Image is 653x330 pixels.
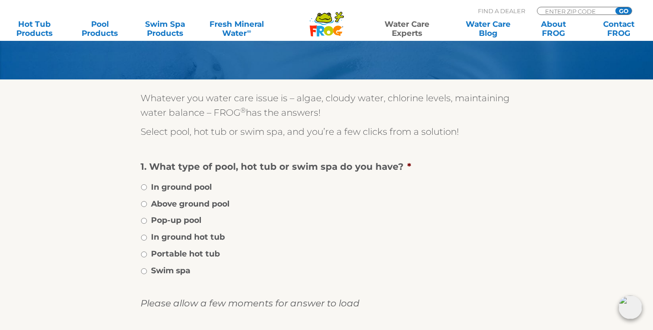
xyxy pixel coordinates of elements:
a: Fresh MineralWater∞ [205,20,268,38]
label: In ground hot tub [151,231,225,243]
sup: ∞ [247,28,251,34]
input: GO [615,7,632,15]
label: Above ground pool [151,198,229,210]
p: Whatever you water care issue is – algae, cloudy water, chlorine levels, maintaining water balanc... [141,91,512,120]
label: Swim spa [151,265,190,276]
a: Hot TubProducts [9,20,60,38]
i: Please allow a few moments for answer to load [141,298,360,309]
a: PoolProducts [74,20,125,38]
label: 1. What type of pool, hot tub or swim spa do you have? [141,161,505,172]
label: Portable hot tub [151,248,220,260]
a: Swim SpaProducts [140,20,190,38]
a: Water CareBlog [463,20,513,38]
label: Pop-up pool [151,214,201,226]
input: Zip Code Form [544,7,605,15]
img: openIcon [619,296,642,319]
sup: ® [240,106,246,114]
label: In ground pool [151,181,212,193]
p: Select pool, hot tub or swim spa, and you’re a few clicks from a solution! [141,124,512,139]
a: Water CareExperts [365,20,448,38]
a: ContactFROG [593,20,644,38]
a: AboutFROG [528,20,579,38]
p: Find A Dealer [478,7,525,15]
